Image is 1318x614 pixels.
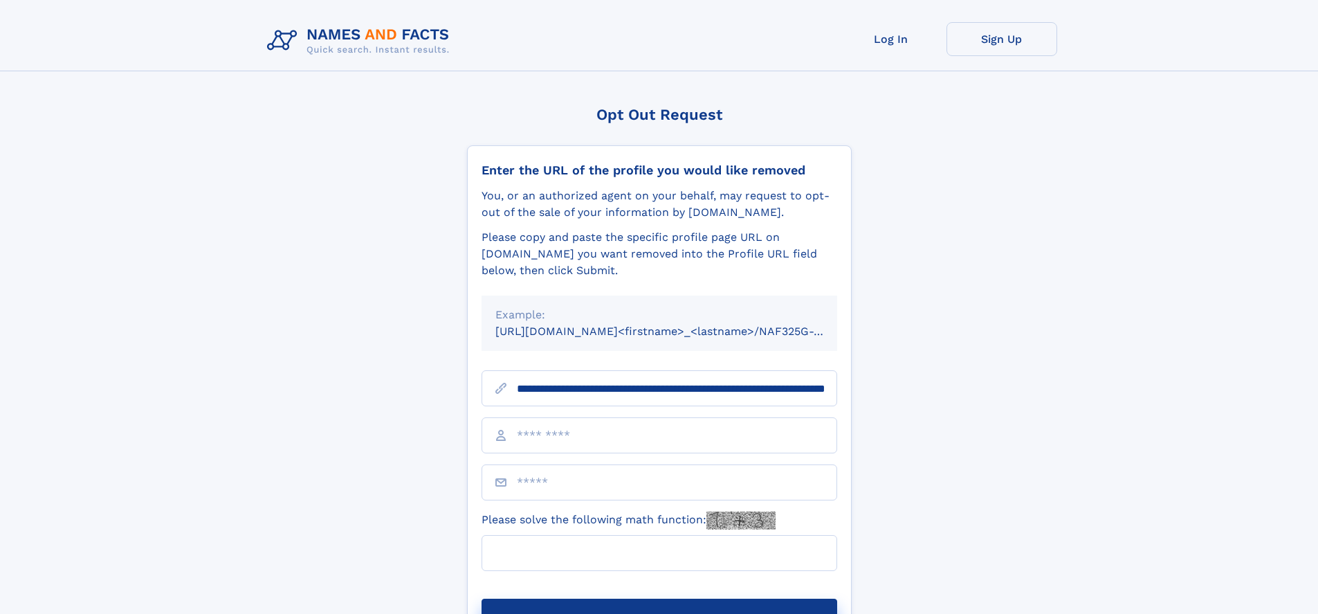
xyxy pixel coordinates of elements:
[482,188,837,221] div: You, or an authorized agent on your behalf, may request to opt-out of the sale of your informatio...
[946,22,1057,56] a: Sign Up
[482,512,776,530] label: Please solve the following math function:
[495,325,863,338] small: [URL][DOMAIN_NAME]<firstname>_<lastname>/NAF325G-xxxxxxxx
[836,22,946,56] a: Log In
[482,163,837,178] div: Enter the URL of the profile you would like removed
[467,106,852,123] div: Opt Out Request
[262,22,461,60] img: Logo Names and Facts
[482,229,837,279] div: Please copy and paste the specific profile page URL on [DOMAIN_NAME] you want removed into the Pr...
[495,307,823,323] div: Example:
